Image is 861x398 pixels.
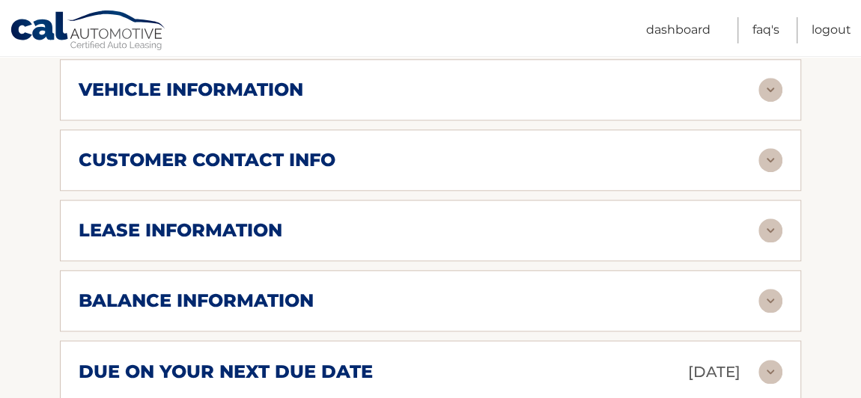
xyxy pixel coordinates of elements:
h2: balance information [79,290,314,312]
h2: customer contact info [79,149,335,171]
img: accordion-rest.svg [758,360,782,384]
a: FAQ's [752,17,779,43]
img: accordion-rest.svg [758,289,782,313]
h2: due on your next due date [79,361,373,383]
img: accordion-rest.svg [758,78,782,102]
a: Cal Automotive [10,10,167,53]
img: accordion-rest.svg [758,218,782,242]
a: Dashboard [646,17,711,43]
h2: vehicle information [79,79,303,101]
a: Logout [812,17,851,43]
h2: lease information [79,219,282,242]
p: [DATE] [688,359,740,385]
img: accordion-rest.svg [758,148,782,172]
